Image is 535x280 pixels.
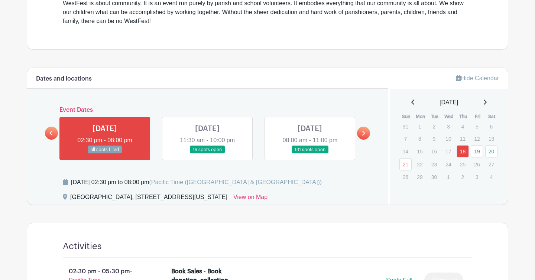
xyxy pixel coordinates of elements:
[485,133,497,144] p: 13
[414,133,426,144] p: 8
[440,98,458,107] span: [DATE]
[485,171,497,183] p: 4
[442,113,456,120] th: Wed
[442,171,454,183] p: 1
[399,171,412,183] p: 28
[414,159,426,170] p: 22
[149,179,322,185] span: (Pacific Time ([GEOGRAPHIC_DATA] & [GEOGRAPHIC_DATA]))
[471,121,483,132] p: 5
[485,121,497,132] p: 6
[71,178,322,187] div: [DATE] 02:30 pm to 08:00 pm
[414,121,426,132] p: 1
[471,171,483,183] p: 3
[428,133,440,144] p: 9
[428,121,440,132] p: 2
[457,159,469,170] p: 25
[413,113,428,120] th: Mon
[233,193,267,205] a: View on Map
[471,159,483,170] p: 26
[457,145,469,157] a: 18
[457,171,469,183] p: 2
[428,159,440,170] p: 23
[414,146,426,157] p: 15
[485,159,497,170] p: 27
[456,75,499,81] a: Hide Calendar
[428,146,440,157] p: 16
[36,75,92,82] h6: Dates and locations
[428,113,442,120] th: Tue
[485,145,497,157] a: 20
[63,241,102,252] h4: Activities
[456,113,471,120] th: Thu
[442,159,454,170] p: 24
[442,146,454,157] p: 17
[457,133,469,144] p: 11
[457,121,469,132] p: 4
[58,107,357,114] h6: Event Dates
[399,146,412,157] p: 14
[399,158,412,170] a: 21
[428,171,440,183] p: 30
[399,121,412,132] p: 31
[471,145,483,157] a: 19
[414,171,426,183] p: 29
[399,113,414,120] th: Sun
[485,113,499,120] th: Sat
[442,133,454,144] p: 10
[471,133,483,144] p: 12
[399,133,412,144] p: 7
[70,193,227,205] div: [GEOGRAPHIC_DATA], [STREET_ADDRESS][US_STATE]
[470,113,485,120] th: Fri
[442,121,454,132] p: 3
